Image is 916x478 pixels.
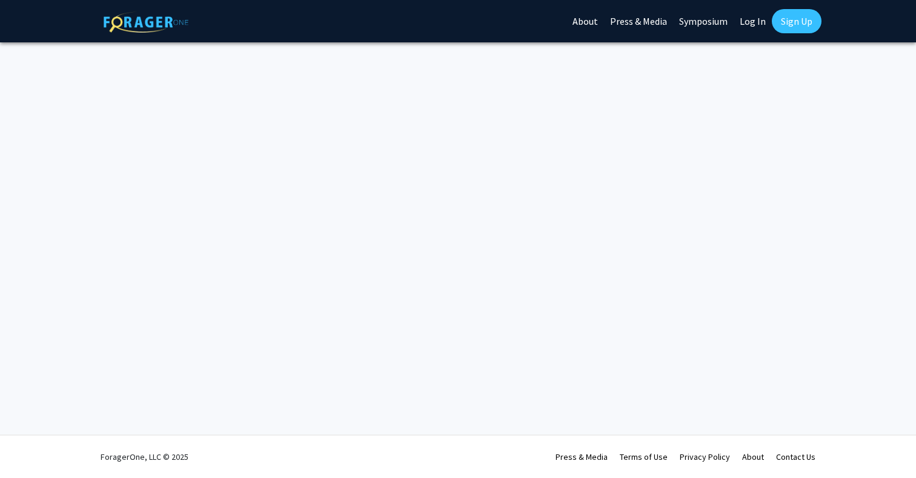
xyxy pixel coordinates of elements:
img: ForagerOne Logo [104,11,188,33]
a: Terms of Use [620,451,668,462]
a: Sign Up [772,9,821,33]
a: Privacy Policy [680,451,730,462]
a: About [742,451,764,462]
iframe: Chat [865,424,907,469]
div: ForagerOne, LLC © 2025 [101,436,188,478]
a: Press & Media [556,451,608,462]
a: Contact Us [776,451,815,462]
